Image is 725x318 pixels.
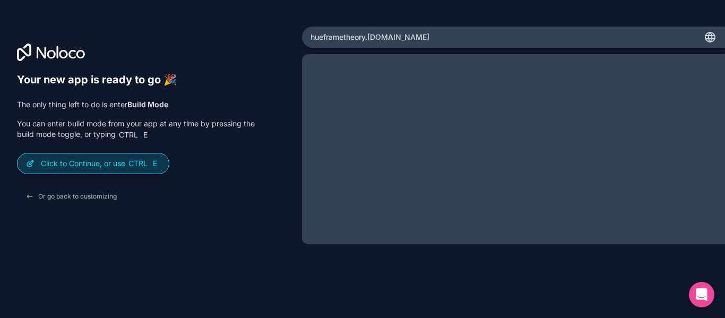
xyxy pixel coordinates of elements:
span: Ctrl [118,130,139,140]
span: E [151,159,159,168]
div: Open Intercom Messenger [689,282,714,307]
span: hueframetheory .[DOMAIN_NAME] [310,32,429,42]
h6: Your new app is ready to go 🎉 [17,73,255,87]
p: You can enter build mode from your app at any time by pressing the build mode toggle, or typing [17,118,255,140]
iframe: App Preview [302,54,725,244]
p: The only thing left to do is enter [17,99,255,110]
span: Ctrl [127,159,149,168]
strong: Build Mode [127,100,168,109]
p: Click to Continue, or use [41,158,160,169]
button: Or go back to customizing [17,187,125,206]
span: E [141,131,150,139]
